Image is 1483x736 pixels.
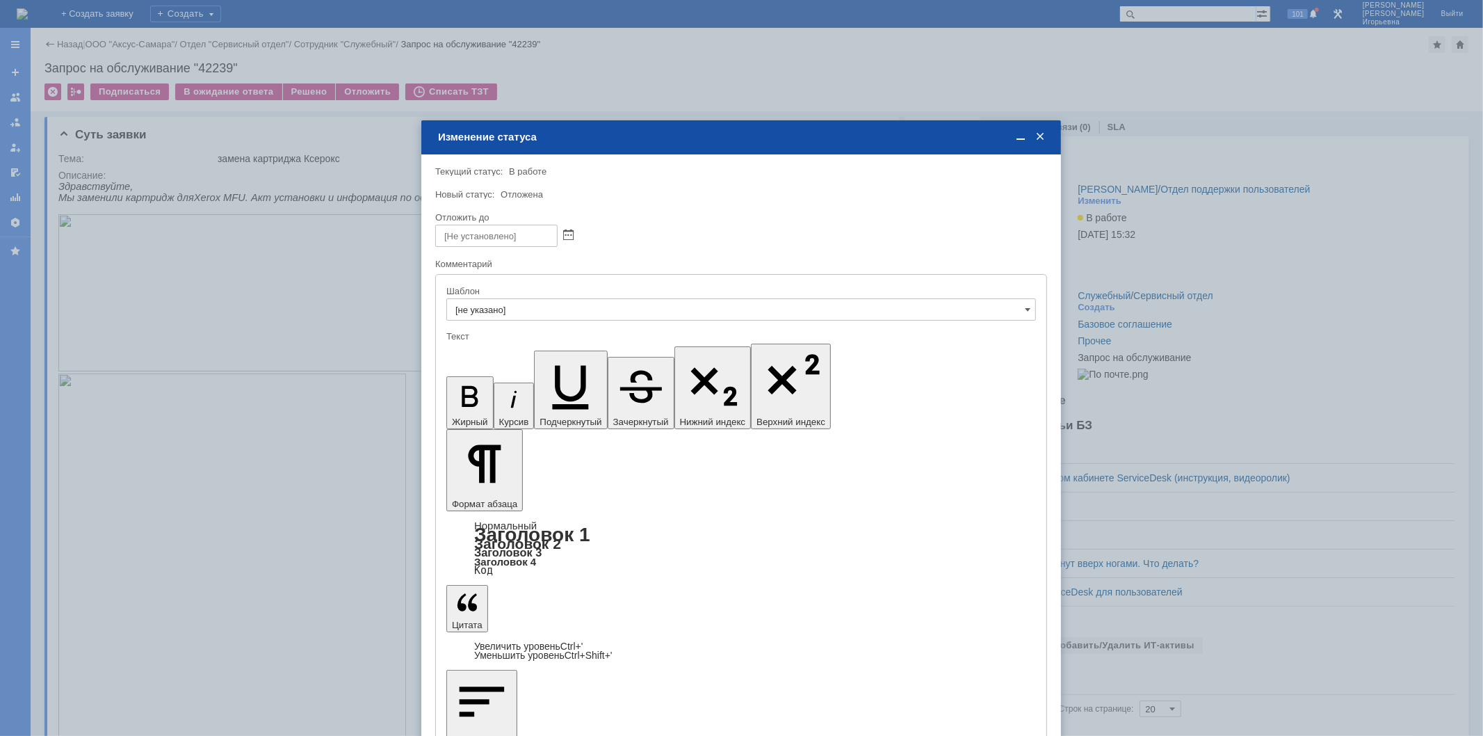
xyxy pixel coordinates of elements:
[435,189,495,200] label: Новый статус:
[435,225,558,247] input: [Не установлено]
[446,521,1036,575] div: Формат абзаца
[474,536,561,552] a: Заголовок 2
[474,520,537,531] a: Нормальный
[446,287,1033,296] div: Шаблон
[474,524,590,545] a: Заголовок 1
[1014,131,1028,143] span: Свернуть (Ctrl + M)
[438,131,1047,143] div: Изменение статуса
[187,11,596,22] span: . Акт установки и информация по оставшимся картриджам на нашем складе ниже.
[565,650,613,661] span: Ctrl+Shift+'
[435,166,503,177] label: Текущий статус:
[452,417,488,427] span: Жирный
[446,429,523,511] button: Формат абзаца
[1033,131,1047,143] span: Закрыть
[435,213,1044,222] div: Отложить до
[446,642,1036,660] div: Цитата
[435,258,1044,271] div: Комментарий
[509,166,546,177] span: В работе
[613,417,669,427] span: Зачеркнутый
[446,376,494,429] button: Жирный
[499,417,529,427] span: Курсив
[452,499,517,509] span: Формат абзаца
[608,357,674,429] button: Зачеркнутый
[560,641,583,652] span: Ctrl+'
[540,417,601,427] span: Подчеркнутый
[474,556,536,568] a: Заголовок 4
[446,585,488,632] button: Цитата
[474,650,613,661] a: Decrease
[446,332,1033,341] div: Текст
[756,417,825,427] span: Верхний индекс
[751,344,831,429] button: Верхний индекс
[474,564,493,577] a: Код
[494,383,535,429] button: Курсив
[474,641,583,652] a: Increase
[452,620,483,630] span: Цитата
[474,546,542,559] a: Заголовок 3
[501,189,543,200] span: Отложена
[674,346,752,429] button: Нижний индекс
[680,417,746,427] span: Нижний индекс
[534,351,607,429] button: Подчеркнутый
